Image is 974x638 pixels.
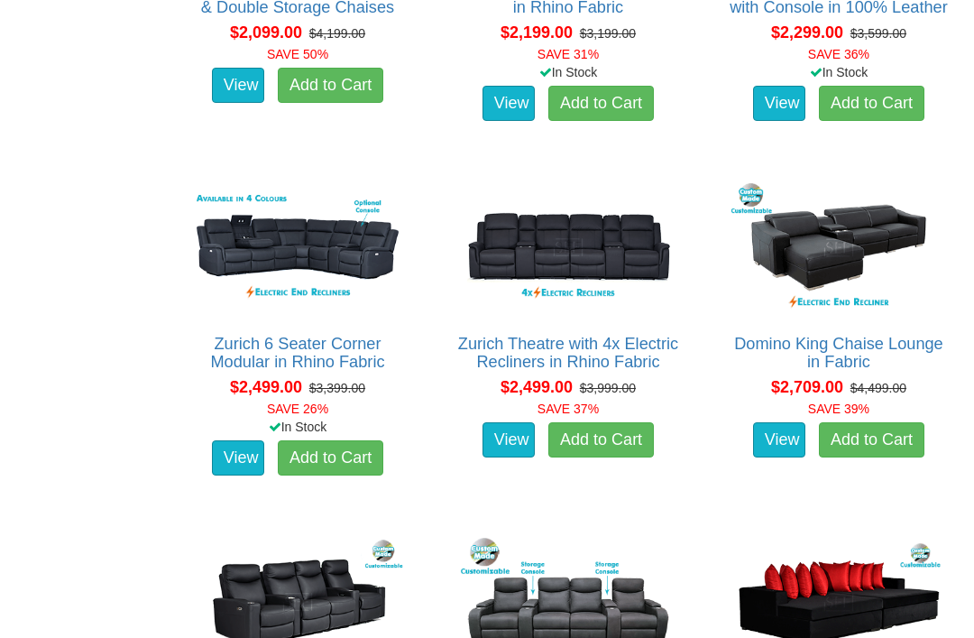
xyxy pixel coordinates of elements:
[210,335,384,371] a: Zurich 6 Seater Corner Modular in Rhino Fabric
[850,26,906,41] del: $3,599.00
[808,402,869,416] font: SAVE 39%
[230,378,302,396] span: $2,499.00
[548,86,654,122] a: Add to Cart
[267,402,328,416] font: SAVE 26%
[713,63,964,81] div: In Stock
[267,47,328,61] font: SAVE 50%
[819,86,924,122] a: Add to Cart
[309,26,365,41] del: $4,199.00
[230,23,302,42] span: $2,099.00
[501,23,573,42] span: $2,199.00
[458,335,678,371] a: Zurich Theatre with 4x Electric Recliners in Rhino Fabric
[771,23,843,42] span: $2,299.00
[278,440,383,476] a: Add to Cart
[734,335,943,371] a: Domino King Chaise Lounge in Fabric
[808,47,869,61] font: SAVE 36%
[753,86,805,122] a: View
[309,381,365,395] del: $3,399.00
[212,440,264,476] a: View
[580,26,636,41] del: $3,199.00
[538,47,599,61] font: SAVE 31%
[850,381,906,395] del: $4,499.00
[456,179,680,317] img: Zurich Theatre with 4x Electric Recliners in Rhino Fabric
[278,68,383,104] a: Add to Cart
[538,402,599,416] font: SAVE 37%
[548,422,654,458] a: Add to Cart
[482,422,535,458] a: View
[482,86,535,122] a: View
[771,378,843,396] span: $2,709.00
[501,378,573,396] span: $2,499.00
[753,422,805,458] a: View
[186,179,409,317] img: Zurich 6 Seater Corner Modular in Rhino Fabric
[819,422,924,458] a: Add to Cart
[580,381,636,395] del: $3,999.00
[172,418,423,436] div: In Stock
[443,63,694,81] div: In Stock
[212,68,264,104] a: View
[727,179,951,317] img: Domino King Chaise Lounge in Fabric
